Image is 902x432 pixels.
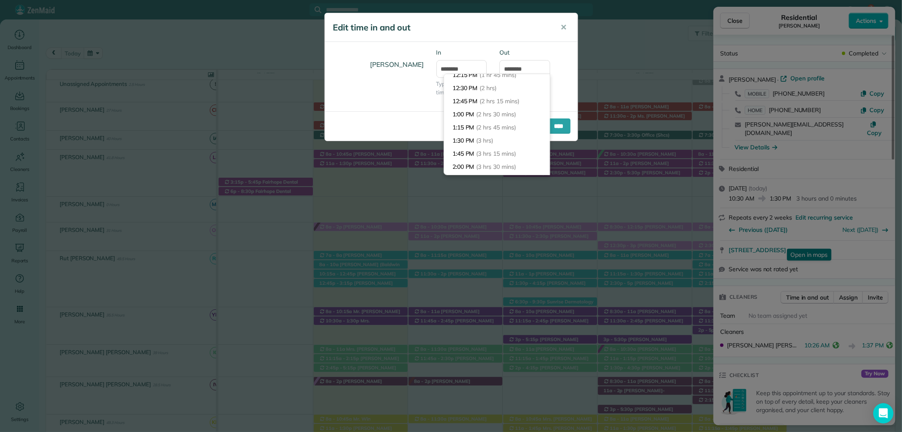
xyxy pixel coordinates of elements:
[331,52,424,77] h4: [PERSON_NAME]
[333,22,549,33] h5: Edit time in and out
[444,134,550,147] li: 1:30 PM
[480,71,516,79] span: (1 hr 45 mins)
[561,22,567,32] span: ✕
[444,69,550,82] li: 12:15 PM
[480,84,496,92] span: (2 hrs)
[476,163,515,171] span: (3 hrs 30 mins)
[444,95,550,108] li: 12:45 PM
[444,173,550,187] li: 2:15 PM
[444,82,550,95] li: 12:30 PM
[873,403,894,424] div: Open Intercom Messenger
[444,147,550,160] li: 1:45 PM
[480,97,519,105] span: (2 hrs 15 mins)
[444,121,550,134] li: 1:15 PM
[476,110,515,118] span: (2 hrs 30 mins)
[499,48,550,57] label: Out
[444,160,550,173] li: 2:00 PM
[436,80,487,96] span: Type or select a time
[444,108,550,121] li: 1:00 PM
[476,150,515,157] span: (3 hrs 15 mins)
[436,48,487,57] label: In
[476,124,515,131] span: (2 hrs 45 mins)
[476,137,493,144] span: (3 hrs)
